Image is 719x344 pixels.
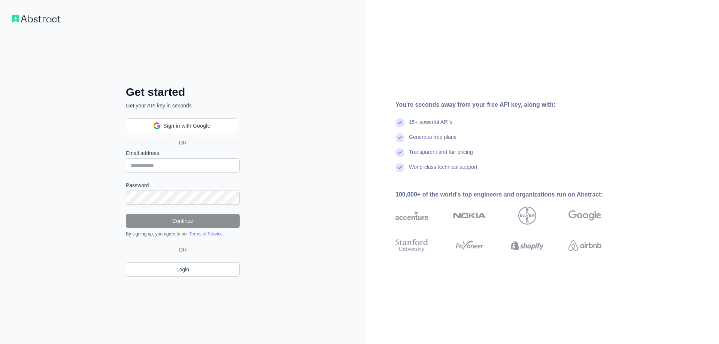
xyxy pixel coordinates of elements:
[409,148,473,163] div: Transparent and fair pricing
[395,163,404,172] img: check mark
[126,149,240,157] label: Email address
[395,190,625,199] div: 100,000+ of the world's top engineers and organizations run on Abstract:
[511,237,544,254] img: shopify
[395,148,404,157] img: check mark
[395,100,625,109] div: You're seconds away from your free API key, along with:
[126,182,240,189] label: Password
[395,237,428,254] img: stanford university
[12,15,61,22] img: Workflow
[173,139,193,146] span: OR
[189,231,222,237] a: Terms of Service
[126,231,240,237] div: By signing up, you agree to our .
[126,262,240,277] a: Login
[395,118,404,127] img: check mark
[126,102,240,109] p: Get your API key in seconds
[568,207,601,225] img: google
[453,207,486,225] img: nokia
[568,237,601,254] img: airbnb
[126,214,240,228] button: Continue
[126,118,238,133] div: Sign in with Google
[409,163,477,178] div: World-class technical support
[518,207,536,225] img: bayer
[126,85,240,99] h2: Get started
[409,133,456,148] div: Generous free plans
[453,237,486,254] img: payoneer
[176,246,190,253] span: OR
[163,122,210,130] span: Sign in with Google
[395,133,404,142] img: check mark
[409,118,452,133] div: 15+ powerful API's
[395,207,428,225] img: accenture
